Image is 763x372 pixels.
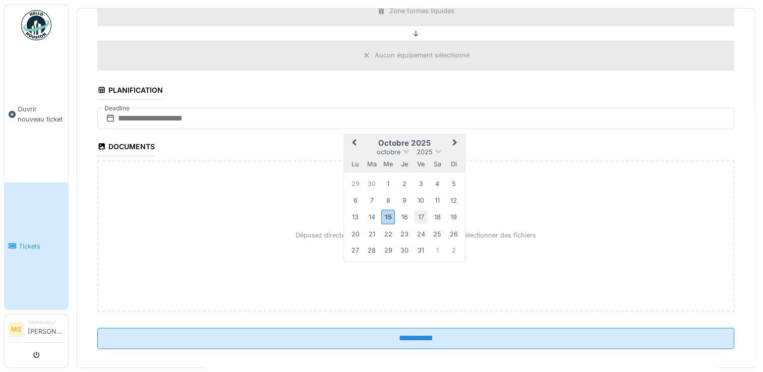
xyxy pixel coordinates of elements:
div: Planification [97,83,163,100]
div: Choose mercredi 15 octobre 2025 [381,210,395,224]
li: [PERSON_NAME] [28,319,64,340]
div: Choose mardi 21 octobre 2025 [365,227,379,240]
div: Choose dimanche 19 octobre 2025 [447,210,460,224]
div: Choose mardi 14 octobre 2025 [365,210,379,224]
div: Choose jeudi 2 octobre 2025 [397,177,411,191]
button: Next Month [448,135,464,151]
div: Choose jeudi 30 octobre 2025 [397,243,411,257]
div: Choose vendredi 3 octobre 2025 [414,177,428,191]
div: Choose lundi 6 octobre 2025 [348,193,362,207]
div: Choose vendredi 31 octobre 2025 [414,243,428,257]
div: Choose samedi 25 octobre 2025 [430,227,444,240]
div: Aucun équipement sélectionné [375,50,469,60]
div: Choose mardi 7 octobre 2025 [365,193,379,207]
img: Badge_color-CXgf-gQk.svg [21,10,51,40]
span: Ouvrir nouveau ticket [18,104,64,123]
div: mardi [365,157,379,171]
div: Demandeur [28,319,64,326]
div: Choose dimanche 26 octobre 2025 [447,227,460,240]
li: MS [9,322,24,337]
div: Choose jeudi 23 octobre 2025 [397,227,411,240]
div: mercredi [381,157,395,171]
div: Choose dimanche 12 octobre 2025 [447,193,460,207]
div: Choose samedi 4 octobre 2025 [430,177,444,191]
div: dimanche [447,157,460,171]
div: Month octobre, 2025 [347,175,461,258]
span: Tickets [19,241,64,251]
div: Choose vendredi 24 octobre 2025 [414,227,428,240]
div: Choose mercredi 22 octobre 2025 [381,227,395,240]
div: Choose mercredi 8 octobre 2025 [381,193,395,207]
div: jeudi [397,157,411,171]
div: Choose dimanche 2 novembre 2025 [447,243,460,257]
div: Choose samedi 1 novembre 2025 [430,243,444,257]
div: Choose samedi 18 octobre 2025 [430,210,444,224]
span: octobre [377,148,400,155]
button: Previous Month [345,135,361,151]
p: Déposez directement des fichiers ici, ou cliquez pour sélectionner des fichiers [296,230,536,240]
a: MS Demandeur[PERSON_NAME] [9,319,64,343]
label: Deadline [103,103,131,114]
div: Choose vendredi 17 octobre 2025 [414,210,428,224]
div: Choose vendredi 10 octobre 2025 [414,193,428,207]
a: Ouvrir nouveau ticket [5,46,68,182]
div: lundi [348,157,362,171]
div: Choose jeudi 9 octobre 2025 [397,193,411,207]
div: Choose samedi 11 octobre 2025 [430,193,444,207]
div: vendredi [414,157,428,171]
span: 2025 [417,148,433,155]
div: Choose lundi 20 octobre 2025 [348,227,362,240]
div: samedi [430,157,444,171]
div: Choose dimanche 5 octobre 2025 [447,177,460,191]
div: Choose mercredi 29 octobre 2025 [381,243,395,257]
div: Choose lundi 29 septembre 2025 [348,177,362,191]
div: Choose jeudi 16 octobre 2025 [397,210,411,224]
div: Choose lundi 13 octobre 2025 [348,210,362,224]
a: Tickets [5,182,68,309]
div: Choose mardi 28 octobre 2025 [365,243,379,257]
div: Choose lundi 27 octobre 2025 [348,243,362,257]
div: Documents [97,139,155,156]
div: Zone formes liquides [389,6,454,16]
div: Choose mercredi 1 octobre 2025 [381,177,395,191]
div: Choose mardi 30 septembre 2025 [365,177,379,191]
h2: octobre 2025 [344,138,465,147]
